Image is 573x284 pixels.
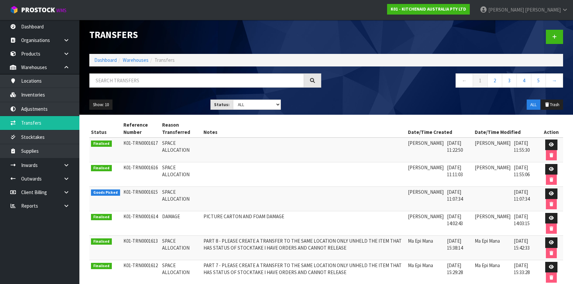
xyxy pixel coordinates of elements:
a: Dashboard [94,57,117,63]
td: [PERSON_NAME] [406,162,445,187]
a: 4 [516,73,531,88]
td: SPACE ALLOCATION [160,138,202,162]
td: K01-TRN0001614 [122,211,161,236]
span: Transfers [154,57,175,63]
small: WMS [56,7,66,14]
a: 2 [487,73,502,88]
strong: Status: [214,102,230,107]
th: Date/Time Created [406,120,473,138]
td: Ma Epi Mana [406,236,445,260]
th: Date/Time Modified [473,120,540,138]
td: SPACE ALLOCATION [160,187,202,211]
td: [PERSON_NAME] [473,162,512,187]
nav: Page navigation [331,73,563,90]
td: [DATE] 11:55:06 [512,162,540,187]
th: Action [540,120,563,138]
span: Finalised [91,165,112,172]
td: K01-TRN0001613 [122,236,161,260]
th: Status [89,120,122,138]
td: [PERSON_NAME] [406,138,445,162]
a: 3 [502,73,517,88]
td: [DATE] 15:42:33 [512,236,540,260]
strong: K01 - KITCHENAID AUSTRALIA PTY LTD [391,6,466,12]
th: Reference Number [122,120,161,138]
a: ← [456,73,473,88]
span: Goods Picked [91,189,120,196]
td: [PERSON_NAME] [406,211,445,236]
a: K01 - KITCHENAID AUSTRALIA PTY LTD [387,4,470,15]
span: Finalised [91,238,112,245]
td: [DATE] 15:38:14 [445,236,473,260]
td: SPACE ALLOCATION [160,162,202,187]
th: Notes [202,120,406,138]
td: Ma Epi Mana [473,236,512,260]
td: [DATE] 11:07:34 [445,187,473,211]
td: SPACE ALLOCATION [160,236,202,260]
td: [DATE] 11:22:50 [445,138,473,162]
td: [DATE] 11:07:34 [512,187,540,211]
img: cube-alt.png [10,6,18,14]
a: Warehouses [123,57,149,63]
td: [PERSON_NAME] [473,211,512,236]
h1: Transfers [89,30,321,40]
td: K01-TRN0001616 [122,162,161,187]
a: 1 [473,73,488,88]
td: [DATE] 11:11:03 [445,162,473,187]
td: [DATE] 11:55:30 [512,138,540,162]
span: [PERSON_NAME] [488,7,524,13]
td: [PERSON_NAME] [473,138,512,162]
span: ProStock [21,6,55,14]
span: [PERSON_NAME] [525,7,561,13]
button: Show: 10 [89,100,112,110]
th: Reason Transferred [160,120,202,138]
span: Finalised [91,214,112,221]
td: DAMAGE [160,211,202,236]
button: Trash [541,100,563,110]
span: Finalised [91,263,112,269]
td: K01-TRN0001615 [122,187,161,211]
a: → [546,73,563,88]
button: ALL [527,100,540,110]
td: [DATE] 14:03:15 [512,211,540,236]
td: [DATE] 14:02:43 [445,211,473,236]
a: 5 [531,73,546,88]
td: PICTURE CARTON AND FOAM DAMAGE [202,211,406,236]
td: [PERSON_NAME] [406,187,445,211]
td: K01-TRN0001617 [122,138,161,162]
span: Finalised [91,141,112,147]
td: PART 8 - PLEASE CREATE A TRANSFER TO THE SAME LOCATION ONLY UNHELD THE ITEM THAT HAS STATUS OF ST... [202,236,406,260]
input: Search transfers [89,73,304,88]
